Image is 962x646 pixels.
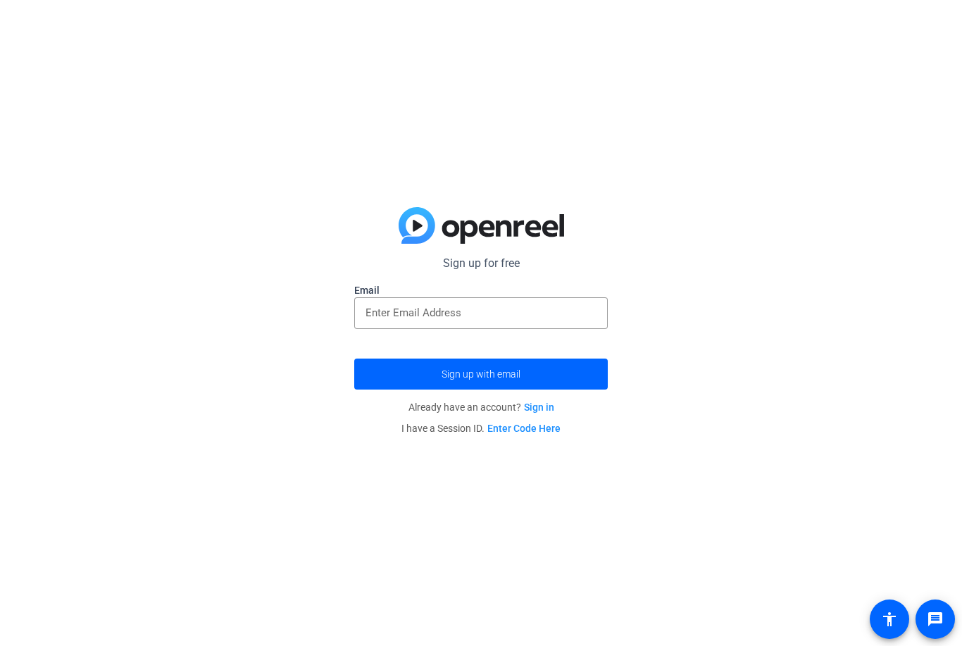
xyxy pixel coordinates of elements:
span: I have a Session ID. [401,423,561,434]
p: Sign up for free [354,255,608,272]
a: Sign in [524,402,554,413]
mat-icon: message [927,611,944,628]
label: Email [354,283,608,297]
mat-icon: accessibility [881,611,898,628]
span: Already have an account? [408,402,554,413]
img: blue-gradient.svg [399,207,564,244]
a: Enter Code Here [487,423,561,434]
button: Sign up with email [354,359,608,390]
input: Enter Email Address [366,304,596,321]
